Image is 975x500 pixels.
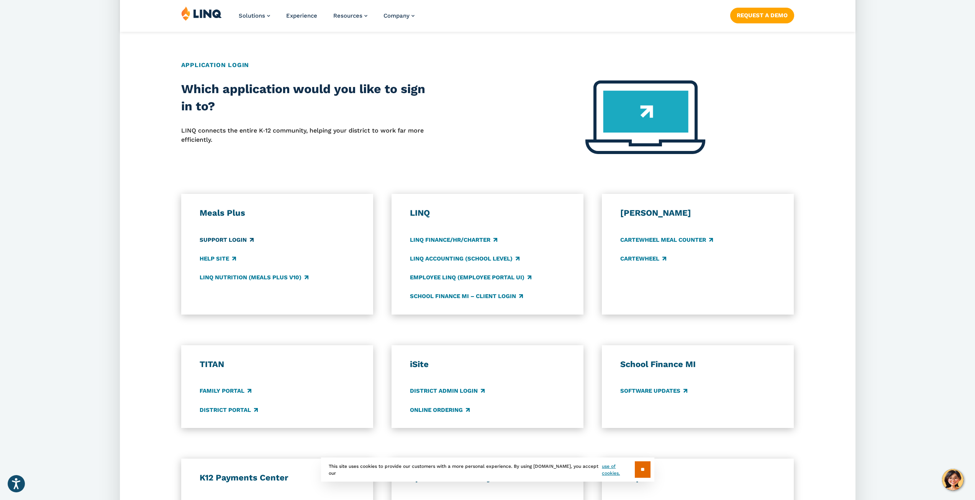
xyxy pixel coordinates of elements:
[383,12,410,19] span: Company
[181,61,794,70] h2: Application Login
[620,254,666,263] a: CARTEWHEEL
[620,387,687,395] a: Software Updates
[383,12,415,19] a: Company
[410,359,565,370] h3: iSite
[200,236,254,244] a: Support Login
[730,6,794,23] nav: Button Navigation
[200,254,236,263] a: Help Site
[200,359,355,370] h3: TITAN
[200,208,355,218] h3: Meals Plus
[239,12,265,19] span: Solutions
[410,387,485,395] a: District Admin Login
[181,6,222,21] img: LINQ | K‑12 Software
[333,12,367,19] a: Resources
[620,236,713,244] a: CARTEWHEEL Meal Counter
[181,126,426,145] p: LINQ connects the entire K‑12 community, helping your district to work far more efficiently.
[942,469,964,490] button: Hello, have a question? Let’s chat.
[602,463,634,477] a: use of cookies.
[410,273,531,282] a: Employee LINQ (Employee Portal UI)
[410,208,565,218] h3: LINQ
[620,359,775,370] h3: School Finance MI
[286,12,317,19] a: Experience
[239,12,270,19] a: Solutions
[200,273,308,282] a: LINQ Nutrition (Meals Plus v10)
[410,292,523,300] a: School Finance MI – Client Login
[181,80,426,115] h2: Which application would you like to sign in to?
[410,254,519,263] a: LINQ Accounting (school level)
[321,457,654,482] div: This site uses cookies to provide our customers with a more personal experience. By using [DOMAIN...
[333,12,362,19] span: Resources
[410,406,470,414] a: Online Ordering
[620,208,775,218] h3: [PERSON_NAME]
[239,6,415,31] nav: Primary Navigation
[410,236,497,244] a: LINQ Finance/HR/Charter
[730,8,794,23] a: Request a Demo
[200,387,251,395] a: Family Portal
[200,406,258,414] a: District Portal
